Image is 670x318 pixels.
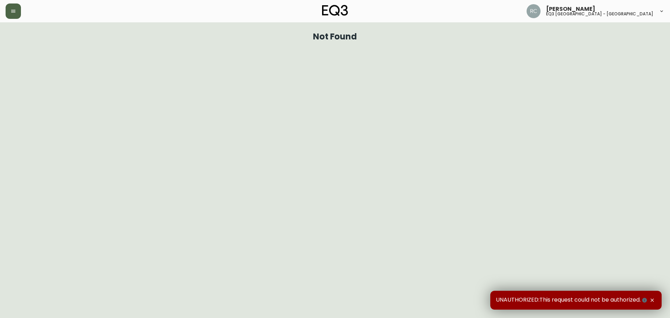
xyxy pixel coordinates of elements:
[527,4,541,18] img: 75cc83b809079a11c15b21e94bbc0507
[322,5,348,16] img: logo
[313,34,357,40] h1: Not Found
[546,6,595,12] span: [PERSON_NAME]
[546,12,653,16] h5: eq3 [GEOGRAPHIC_DATA] - [GEOGRAPHIC_DATA]
[496,296,648,304] span: UNAUTHORIZED:This request could not be authorized.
